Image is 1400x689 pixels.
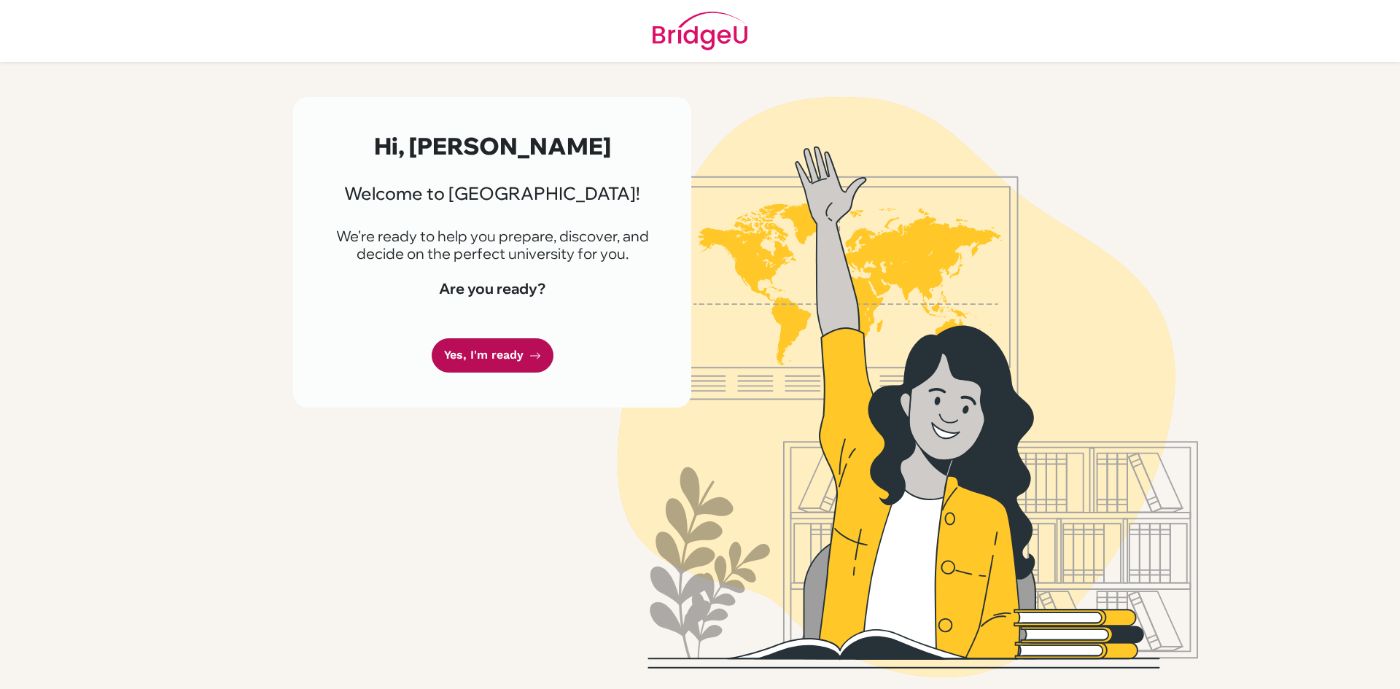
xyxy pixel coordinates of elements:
[432,338,553,373] a: Yes, I'm ready
[328,132,656,160] h2: Hi, [PERSON_NAME]
[328,227,656,262] p: We're ready to help you prepare, discover, and decide on the perfect university for you.
[492,97,1323,677] img: Welcome to Bridge U
[328,280,656,297] h4: Are you ready?
[328,183,656,204] h3: Welcome to [GEOGRAPHIC_DATA]!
